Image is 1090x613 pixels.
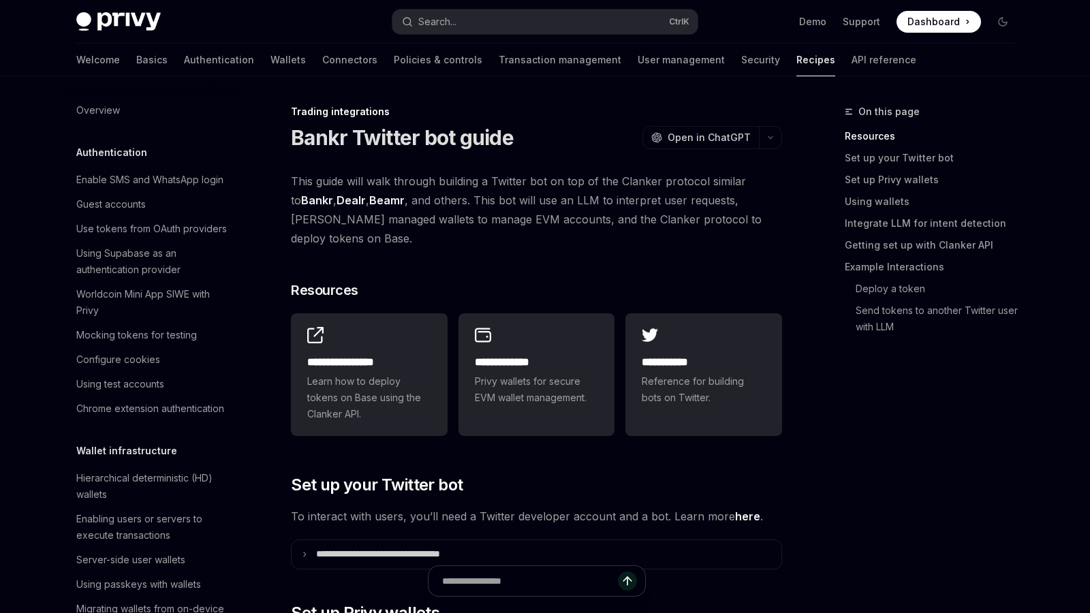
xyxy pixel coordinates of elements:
span: Set up your Twitter bot [291,474,463,496]
div: Using passkeys with wallets [76,576,201,593]
a: Dashboard [897,11,981,33]
span: Reference for building bots on Twitter. [642,373,766,406]
div: Worldcoin Mini App SIWE with Privy [76,286,232,319]
a: API reference [852,44,916,76]
a: Bankr [301,193,333,208]
a: Using test accounts [65,372,240,396]
a: Mocking tokens for testing [65,323,240,347]
a: Basics [136,44,168,76]
div: Search... [418,14,456,30]
a: Security [741,44,780,76]
div: Enabling users or servers to execute transactions [76,511,232,544]
a: Using passkeys with wallets [65,572,240,597]
a: Worldcoin Mini App SIWE with Privy [65,282,240,323]
button: Search...CtrlK [392,10,698,34]
button: Toggle dark mode [992,11,1014,33]
a: Configure cookies [65,347,240,372]
div: Hierarchical deterministic (HD) wallets [76,470,232,503]
a: Wallets [270,44,306,76]
div: Trading integrations [291,105,782,119]
a: Recipes [796,44,835,76]
a: Demo [799,15,826,29]
div: Mocking tokens for testing [76,327,197,343]
div: Use tokens from OAuth providers [76,221,227,237]
span: Learn how to deploy tokens on Base using the Clanker API. [307,373,431,422]
div: Configure cookies [76,351,160,368]
a: here [735,509,760,524]
span: On this page [858,104,920,120]
div: Server-side user wallets [76,552,185,568]
button: Open in ChatGPT [642,126,759,149]
h5: Authentication [76,144,147,161]
span: Ctrl K [669,16,689,27]
a: Beamr [369,193,405,208]
a: Enabling users or servers to execute transactions [65,507,240,548]
span: Privy wallets for secure EVM wallet management. [475,373,599,406]
a: Support [843,15,880,29]
div: Chrome extension authentication [76,400,224,417]
img: dark logo [76,12,161,31]
a: Example Interactions [845,256,1025,278]
h1: Bankr Twitter bot guide [291,125,514,150]
span: Resources [291,281,358,300]
a: Set up Privy wallets [845,169,1025,191]
a: Send tokens to another Twitter user with LLM [856,300,1025,338]
a: Resources [845,125,1025,147]
a: Integrate LLM for intent detection [845,213,1025,234]
a: Hierarchical deterministic (HD) wallets [65,466,240,507]
a: Welcome [76,44,120,76]
span: Dashboard [907,15,960,29]
a: Using wallets [845,191,1025,213]
div: Guest accounts [76,196,146,213]
a: Using Supabase as an authentication provider [65,241,240,282]
a: Transaction management [499,44,621,76]
span: Open in ChatGPT [668,131,751,144]
a: Connectors [322,44,377,76]
a: Set up your Twitter bot [845,147,1025,169]
a: **** **** **** *Learn how to deploy tokens on Base using the Clanker API. [291,313,448,436]
h5: Wallet infrastructure [76,443,177,459]
a: Deploy a token [856,278,1025,300]
a: Use tokens from OAuth providers [65,217,240,241]
a: User management [638,44,725,76]
a: Policies & controls [394,44,482,76]
span: To interact with users, you’ll need a Twitter developer account and a bot. Learn more . [291,507,782,526]
a: Overview [65,98,240,123]
a: Server-side user wallets [65,548,240,572]
div: Overview [76,102,120,119]
a: Authentication [184,44,254,76]
div: Enable SMS and WhatsApp login [76,172,223,188]
a: Getting set up with Clanker API [845,234,1025,256]
span: This guide will walk through building a Twitter bot on top of the Clanker protocol similar to , ,... [291,172,782,248]
a: **** **** *Reference for building bots on Twitter. [625,313,782,436]
a: Dealr [337,193,366,208]
a: **** **** ***Privy wallets for secure EVM wallet management. [458,313,615,436]
a: Chrome extension authentication [65,396,240,421]
div: Using Supabase as an authentication provider [76,245,232,278]
a: Guest accounts [65,192,240,217]
a: Enable SMS and WhatsApp login [65,168,240,192]
button: Send message [618,571,637,591]
div: Using test accounts [76,376,164,392]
